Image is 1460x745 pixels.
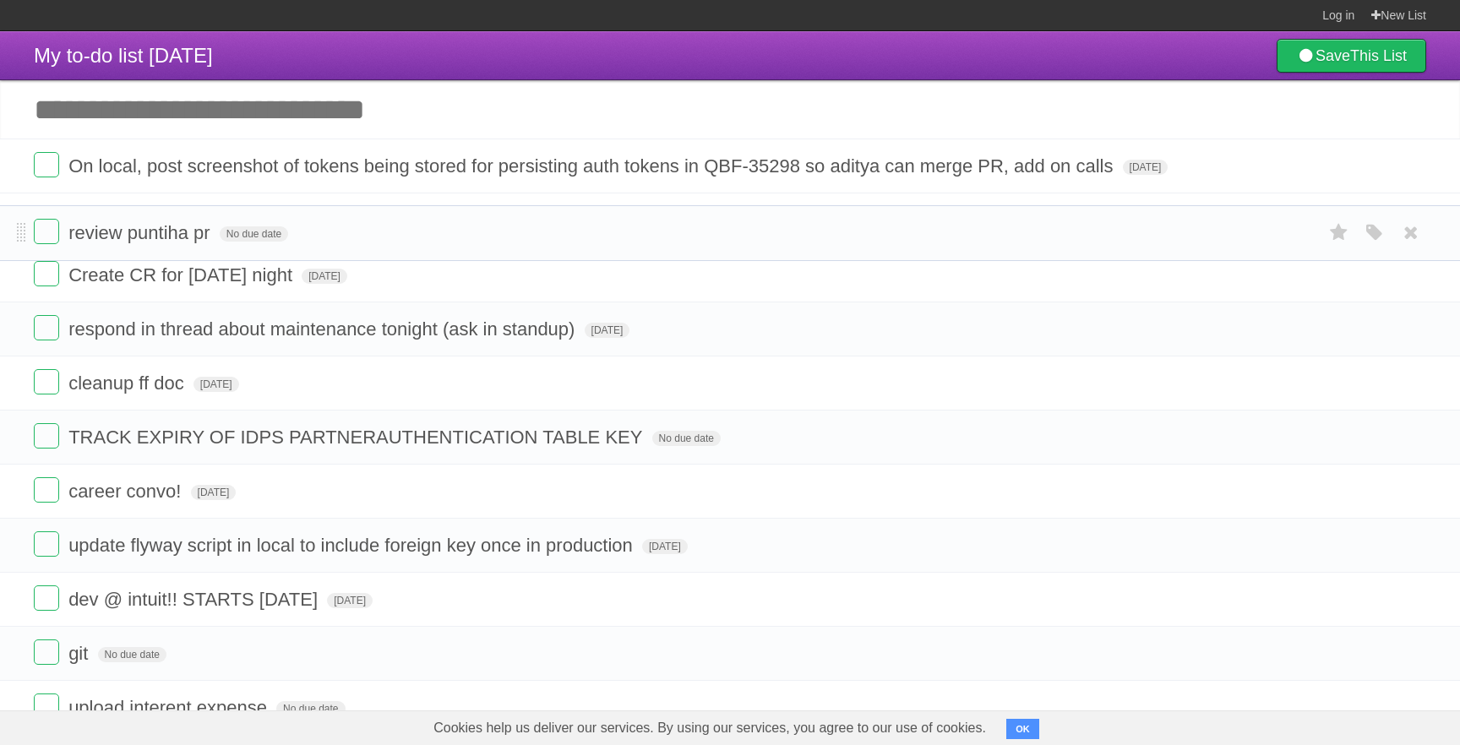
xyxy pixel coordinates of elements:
[34,152,59,177] label: Done
[68,155,1117,177] span: On local, post screenshot of tokens being stored for persisting auth tokens in QBF-35298 so adity...
[34,585,59,611] label: Done
[34,44,213,67] span: My to-do list [DATE]
[68,372,188,394] span: cleanup ff doc
[68,318,579,340] span: respond in thread about maintenance tonight (ask in standup)
[1123,160,1169,175] span: [DATE]
[276,701,345,716] span: No due date
[68,264,297,285] span: Create CR for [DATE] night
[34,477,59,503] label: Done
[34,693,59,719] label: Done
[98,647,166,662] span: No due date
[68,589,322,610] span: dev @ intuit!! STARTS [DATE]
[302,269,347,284] span: [DATE]
[193,377,239,392] span: [DATE]
[34,369,59,394] label: Done
[34,423,59,449] label: Done
[1350,47,1407,64] b: This List
[68,535,637,556] span: update flyway script in local to include foreign key once in production
[68,643,92,664] span: git
[34,639,59,665] label: Done
[1323,219,1355,247] label: Star task
[34,531,59,557] label: Done
[191,485,237,500] span: [DATE]
[327,593,373,608] span: [DATE]
[34,219,59,244] label: Done
[68,697,271,718] span: upload interent expense
[220,226,288,242] span: No due date
[585,323,630,338] span: [DATE]
[34,315,59,340] label: Done
[642,539,688,554] span: [DATE]
[68,222,215,243] span: review puntiha pr
[1277,39,1426,73] a: SaveThis List
[34,261,59,286] label: Done
[417,711,1003,745] span: Cookies help us deliver our services. By using our services, you agree to our use of cookies.
[68,427,646,448] span: TRACK EXPIRY OF IDPS PARTNERAUTHENTICATION TABLE KEY
[1006,719,1039,739] button: OK
[68,481,185,502] span: career convo!
[652,431,721,446] span: No due date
